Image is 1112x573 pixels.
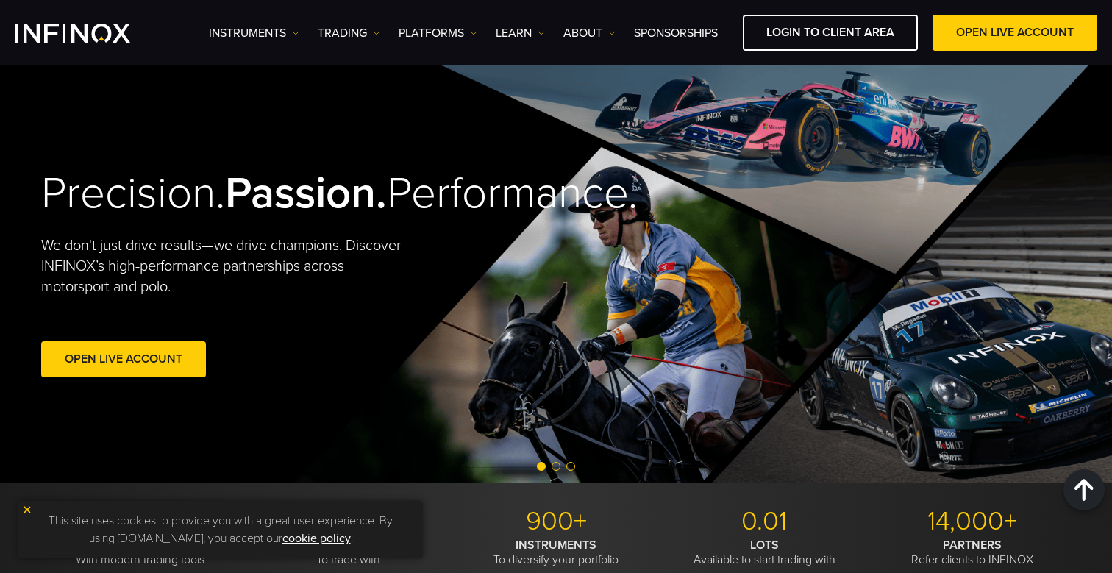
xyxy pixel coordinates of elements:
p: Refer clients to INFINOX [874,538,1071,567]
a: cookie policy [282,531,351,546]
h2: Precision. Performance. [41,167,505,221]
a: Learn [496,24,545,42]
span: Go to slide 3 [566,462,575,471]
strong: Passion. [225,167,387,220]
strong: LOTS [750,538,779,552]
a: LOGIN TO CLIENT AREA [743,15,918,51]
a: INFINOX Logo [15,24,165,43]
p: We don't just drive results—we drive champions. Discover INFINOX’s high-performance partnerships ... [41,235,412,297]
p: 900+ [457,505,655,538]
span: Go to slide 1 [537,462,546,471]
p: 14,000+ [874,505,1071,538]
a: ABOUT [563,24,616,42]
a: Instruments [209,24,299,42]
a: OPEN LIVE ACCOUNT [933,15,1097,51]
a: Open Live Account [41,341,206,377]
a: SPONSORSHIPS [634,24,718,42]
img: yellow close icon [22,505,32,515]
p: Available to start trading with [666,538,863,567]
a: TRADING [318,24,380,42]
p: 0.01 [666,505,863,538]
strong: PARTNERS [943,538,1002,552]
strong: INSTRUMENTS [516,538,596,552]
p: This site uses cookies to provide you with a great user experience. By using [DOMAIN_NAME], you a... [26,508,416,551]
p: To diversify your portfolio [457,538,655,567]
a: PLATFORMS [399,24,477,42]
span: Go to slide 2 [552,462,560,471]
